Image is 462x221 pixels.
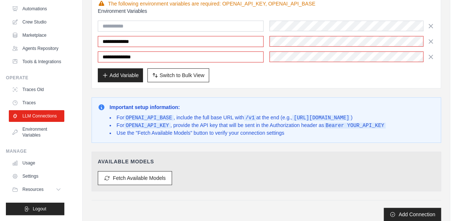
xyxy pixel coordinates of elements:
[6,148,64,154] div: Manage
[9,84,64,95] a: Traces Old
[9,97,64,109] a: Traces
[98,68,143,82] button: Add Variable
[110,104,180,110] strong: Important setup information:
[98,7,435,15] h3: Environment Variables
[324,123,386,128] code: Bearer YOUR_API_KEY
[124,115,173,121] code: OPENAI_API_BASE
[110,122,386,129] li: For , provide the API key that will be sent in the Authorization header as
[9,43,64,54] a: Agents Repository
[9,56,64,68] a: Tools & Integrations
[9,3,64,15] a: Automations
[98,171,172,185] button: Fetch Available Models
[9,184,64,195] button: Resources
[110,129,386,137] li: Use the "Fetch Available Models" button to verify your connection settings
[9,29,64,41] a: Marketplace
[9,123,64,141] a: Environment Variables
[9,16,64,28] a: Crew Studio
[9,170,64,182] a: Settings
[384,208,441,221] button: Add Connection
[9,110,64,122] a: LLM Connections
[33,206,46,212] span: Logout
[6,203,64,215] button: Logout
[6,75,64,81] div: Operate
[22,186,43,192] span: Resources
[244,115,256,121] code: /v1
[98,158,435,165] h4: Available Models
[9,157,64,169] a: Usage
[160,72,204,79] span: Switch to Bulk View
[292,115,351,121] code: [URL][DOMAIN_NAME]
[110,114,386,122] li: For , include the full base URL with at the end (e.g., )
[147,68,209,82] button: Switch to Bulk View
[124,123,171,128] code: OPENAI_API_KEY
